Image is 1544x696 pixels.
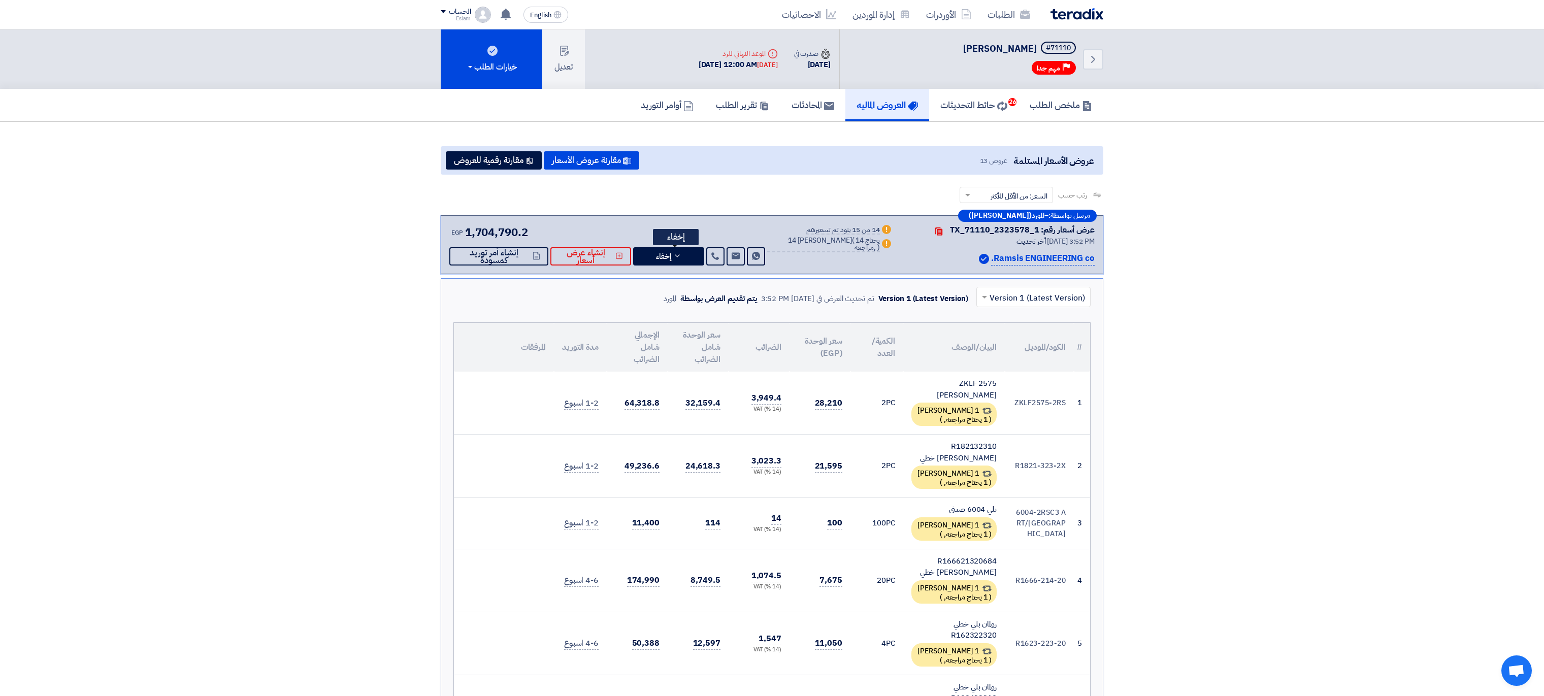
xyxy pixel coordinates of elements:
span: 1 يحتاج مراجعه, [944,529,988,540]
span: 4 [881,638,886,649]
h5: أوامر التوريد [641,99,694,111]
span: مرسل بواسطة: [1048,212,1090,219]
div: خيارات الطلب [466,61,517,73]
span: ( [989,655,992,666]
div: ZKLF 2575 [PERSON_NAME] [911,378,997,401]
div: (14 %) VAT [737,525,781,534]
div: 1 [PERSON_NAME] [911,517,997,541]
div: 1 [PERSON_NAME] [911,403,997,426]
span: ) [940,655,942,666]
span: إنشاء أمر توريد كمسودة [457,249,531,264]
span: 1,074.5 [751,570,781,582]
th: الكمية/العدد [850,323,903,372]
div: Eslam [441,16,471,21]
div: 14 [PERSON_NAME] [767,237,879,252]
th: الكود/الموديل [1005,323,1074,372]
span: 11,400 [632,517,660,529]
span: ( [989,414,992,425]
div: عرض أسعار رقم: TX_71110_2323578_1 [950,224,1095,236]
span: إخفاء [656,253,671,260]
span: English [530,12,551,19]
span: السعر: من الأقل للأكثر [991,191,1047,202]
span: 2 [881,397,886,408]
span: عروض الأسعار المستلمة [1013,154,1094,168]
div: صدرت في [794,48,831,59]
td: 1 [1074,372,1090,435]
th: البيان/الوصف [903,323,1005,372]
td: R1666-214-20 [1005,549,1074,612]
div: الموعد النهائي للرد [699,48,778,59]
div: [DATE] [794,59,831,71]
h5: حائط التحديثات [940,99,1007,111]
img: Verified Account [979,254,989,264]
span: 1-2 اسبوع [564,460,599,473]
span: 49,236.6 [625,460,660,473]
button: مقارنة رقمية للعروض [446,151,542,170]
span: 174,990 [627,574,660,587]
span: مهم جدا [1037,63,1060,73]
th: المرفقات [454,323,554,372]
div: المورد [664,293,676,305]
div: (14 %) VAT [737,583,781,591]
td: 2 [1074,435,1090,498]
div: – [958,210,1097,222]
td: R1821-323-2X [1005,435,1074,498]
div: (14 %) VAT [737,405,781,414]
button: تعديل [542,29,585,89]
a: الاحصائيات [774,3,844,26]
span: 4-6 اسبوع [564,637,599,650]
td: ZKLF2575-2RS [1005,372,1074,435]
span: رتب حسب [1058,190,1087,201]
div: 1 [PERSON_NAME] [911,466,997,489]
span: 26 [1008,98,1016,106]
div: بلي 6004 صينى [911,504,997,515]
span: 21,595 [815,460,842,473]
div: تم تحديث العرض في [DATE] 3:52 PM [761,293,874,305]
td: 4 [1074,549,1090,612]
h5: تقرير الطلب [716,99,769,111]
th: الضرائب [729,323,790,372]
button: خيارات الطلب [441,29,542,89]
span: 28,210 [815,397,842,410]
a: أوامر التوريد [630,89,705,121]
span: 7,675 [819,574,842,587]
span: 24,618.3 [685,460,720,473]
span: 4-6 اسبوع [564,574,599,587]
span: 1 يحتاج مراجعه, [944,477,988,488]
span: 3,023.3 [751,455,781,468]
td: R1623-223-20 [1005,612,1074,675]
span: ( [989,592,992,603]
span: 1,704,790.2 [465,224,528,241]
th: سعر الوحدة (EGP) [790,323,850,372]
div: رولمان بلي خطي R162322320 [911,618,997,641]
button: إنشاء عرض أسعار [550,247,631,266]
span: 14 يحتاج مراجعه, [855,235,879,253]
a: العروض الماليه [845,89,929,121]
a: تقرير الطلب [705,89,780,121]
h5: ملخص الطلب [1030,99,1092,111]
span: 12,597 [693,637,720,650]
th: الإجمالي شامل الضرائب [607,323,668,372]
span: المورد [1032,212,1044,219]
span: 1 يحتاج مراجعه, [944,655,988,666]
th: # [1074,323,1090,372]
span: 3,949.4 [751,392,781,405]
a: حائط التحديثات26 [929,89,1019,121]
span: 50,388 [632,637,660,650]
span: ) [940,414,942,425]
span: أخر تحديث [1016,236,1045,247]
span: 20 [877,575,886,586]
a: الطلبات [979,3,1038,26]
button: مقارنة عروض الأسعار [544,151,639,170]
div: #71110 [1046,45,1071,52]
div: (14 %) VAT [737,646,781,654]
a: إدارة الموردين [844,3,918,26]
span: 2 [881,460,886,471]
h5: رولمان بلي [963,42,1078,56]
b: ([PERSON_NAME]) [969,212,1032,219]
p: Ramsis ENGINEERING co. [991,252,1095,266]
button: إنشاء أمر توريد كمسودة [449,247,548,266]
span: 1-2 اسبوع [564,397,599,410]
span: 1 يحتاج مراجعه, [944,592,988,603]
span: عروض 13 [980,155,1007,166]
